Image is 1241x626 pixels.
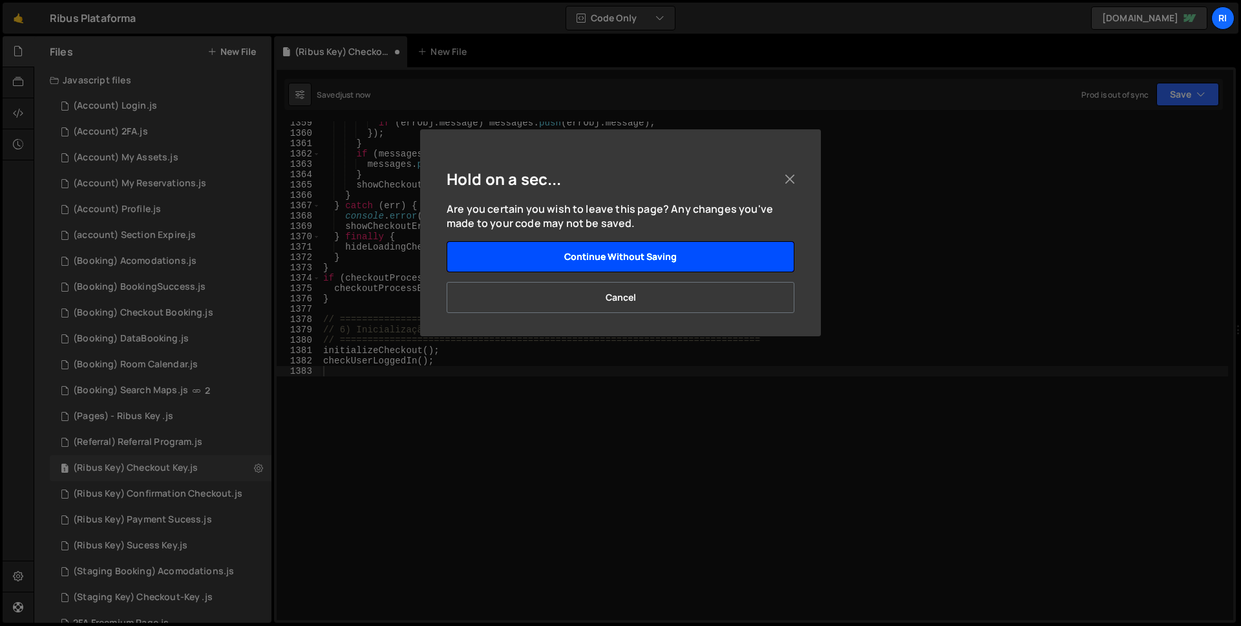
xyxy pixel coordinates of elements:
[447,241,794,272] button: Continue without saving
[447,202,794,231] p: Are you certain you wish to leave this page? Any changes you've made to your code may not be saved.
[1211,6,1235,30] a: Ri
[780,169,800,189] button: Close
[447,169,562,189] h5: Hold on a sec...
[447,282,794,313] button: Cancel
